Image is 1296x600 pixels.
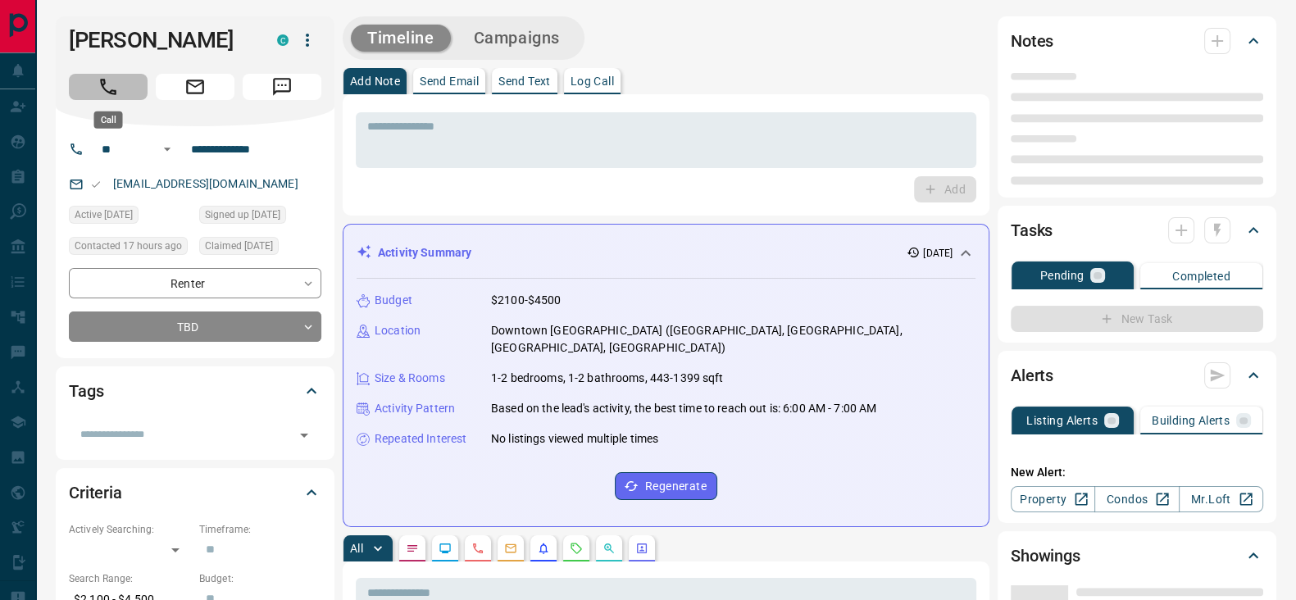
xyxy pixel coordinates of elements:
span: Active [DATE] [75,207,133,223]
button: Campaigns [457,25,576,52]
h2: Tags [69,378,103,404]
p: All [350,543,363,554]
div: Criteria [69,473,321,512]
svg: Emails [504,542,517,555]
span: Claimed [DATE] [205,238,273,254]
p: Add Note [350,75,400,87]
svg: Notes [406,542,419,555]
div: Renter [69,268,321,298]
p: Actively Searching: [69,522,191,537]
p: Listing Alerts [1026,415,1098,426]
h2: Criteria [69,480,122,506]
p: Completed [1172,270,1230,282]
div: Tasks [1011,211,1263,250]
svg: Opportunities [603,542,616,555]
p: Timeframe: [199,522,321,537]
span: Email [156,74,234,100]
div: Notes [1011,21,1263,61]
div: Tue Oct 14 2025 [69,237,191,260]
div: Call [94,111,123,129]
a: Mr.Loft [1179,486,1263,512]
h1: [PERSON_NAME] [69,27,252,53]
a: Condos [1094,486,1179,512]
div: condos.ca [277,34,289,46]
a: [EMAIL_ADDRESS][DOMAIN_NAME] [113,177,298,190]
p: Repeated Interest [375,430,466,448]
span: Call [69,74,148,100]
a: Property [1011,486,1095,512]
h2: Showings [1011,543,1080,569]
span: Message [243,74,321,100]
svg: Email Valid [90,179,102,190]
p: Send Email [420,75,479,87]
svg: Listing Alerts [537,542,550,555]
h2: Tasks [1011,217,1053,243]
p: Activity Pattern [375,400,455,417]
p: Based on the lead's activity, the best time to reach out is: 6:00 AM - 7:00 AM [491,400,876,417]
div: Showings [1011,536,1263,575]
div: Activity Summary[DATE] [357,238,975,268]
button: Regenerate [615,472,717,500]
div: Alerts [1011,356,1263,395]
p: $2100-$4500 [491,292,561,309]
p: Downtown [GEOGRAPHIC_DATA] ([GEOGRAPHIC_DATA], [GEOGRAPHIC_DATA], [GEOGRAPHIC_DATA], [GEOGRAPHIC_... [491,322,975,357]
div: Mon Oct 13 2025 [69,206,191,229]
p: Location [375,322,421,339]
div: Wed Oct 23 2024 [199,206,321,229]
button: Timeline [351,25,451,52]
div: TBD [69,311,321,342]
p: No listings viewed multiple times [491,430,658,448]
span: Contacted 17 hours ago [75,238,182,254]
div: Tags [69,371,321,411]
p: Search Range: [69,571,191,586]
p: 1-2 bedrooms, 1-2 bathrooms, 443-1399 sqft [491,370,724,387]
h2: Alerts [1011,362,1053,389]
p: New Alert: [1011,464,1263,481]
p: Pending [1040,270,1085,281]
svg: Lead Browsing Activity [439,542,452,555]
p: [DATE] [923,246,953,261]
div: Mon Oct 13 2025 [199,237,321,260]
p: Budget: [199,571,321,586]
svg: Requests [570,542,583,555]
button: Open [293,424,316,447]
svg: Agent Actions [635,542,648,555]
p: Size & Rooms [375,370,445,387]
p: Activity Summary [378,244,471,261]
h2: Notes [1011,28,1053,54]
p: Building Alerts [1152,415,1230,426]
svg: Calls [471,542,484,555]
p: Log Call [571,75,614,87]
span: Signed up [DATE] [205,207,280,223]
p: Send Text [498,75,551,87]
button: Open [157,139,177,159]
p: Budget [375,292,412,309]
